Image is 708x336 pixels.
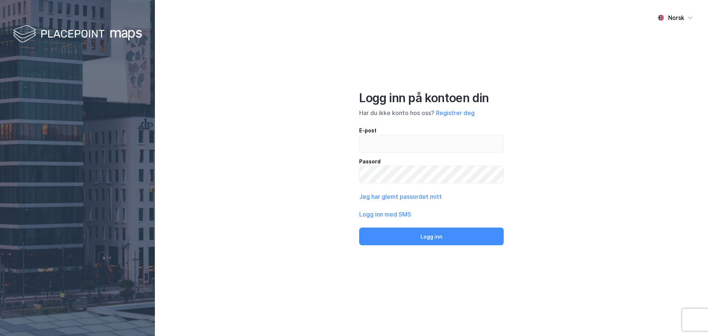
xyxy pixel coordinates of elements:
button: Logg inn med SMS [359,210,411,219]
div: Passord [359,157,504,166]
div: E-post [359,126,504,135]
div: Har du ikke konto hos oss? [359,108,504,117]
div: Norsk [668,13,684,22]
button: Logg inn [359,228,504,245]
div: Logg inn på kontoen din [359,91,504,105]
img: logo-white.f07954bde2210d2a523dddb988cd2aa7.svg [13,24,142,45]
button: Jeg har glemt passordet mitt [359,192,442,201]
button: Registrer deg [436,108,475,117]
